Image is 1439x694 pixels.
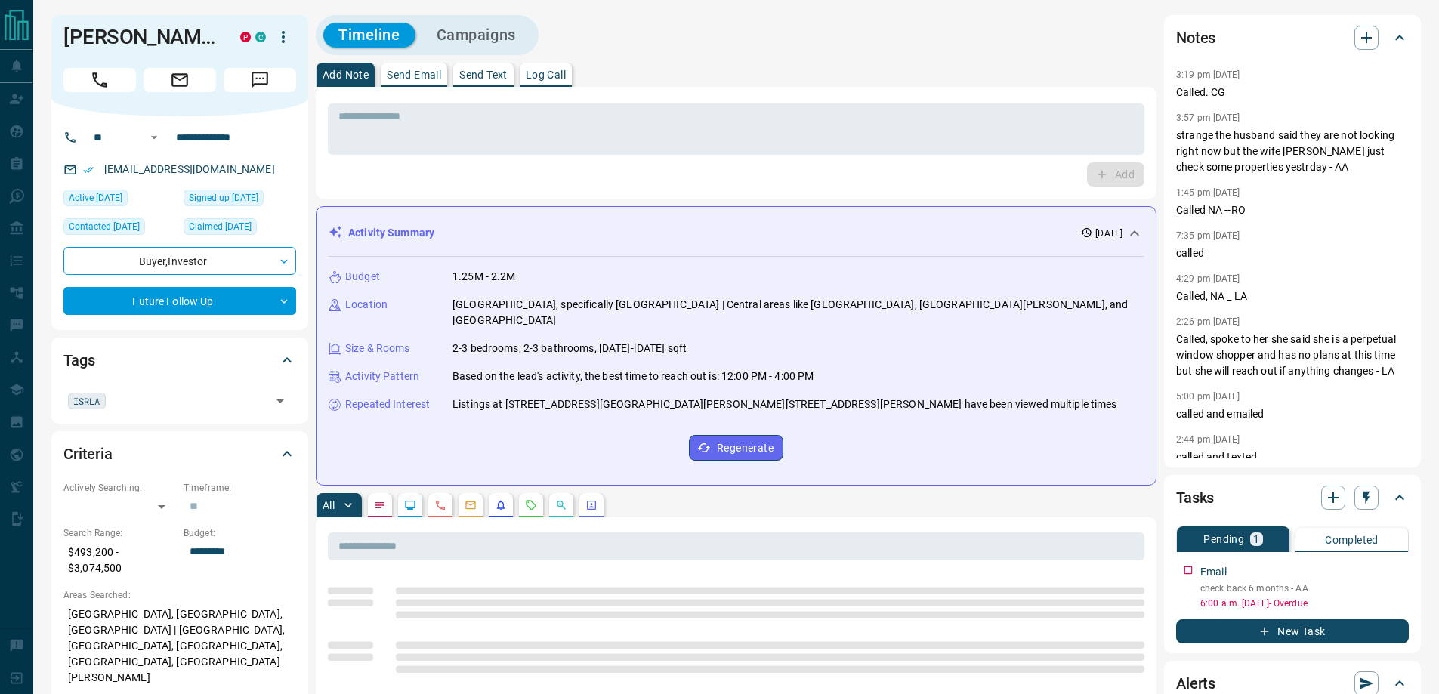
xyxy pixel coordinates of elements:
[1176,391,1240,402] p: 5:00 pm [DATE]
[63,247,296,275] div: Buyer , Investor
[1176,449,1409,465] p: called and texted
[63,25,218,49] h1: [PERSON_NAME]
[63,540,176,581] p: $493,200 - $3,074,500
[345,369,419,384] p: Activity Pattern
[555,499,567,511] svg: Opportunities
[452,369,814,384] p: Based on the lead's activity, the best time to reach out is: 12:00 PM - 4:00 PM
[495,499,507,511] svg: Listing Alerts
[585,499,598,511] svg: Agent Actions
[452,297,1144,328] p: [GEOGRAPHIC_DATA], specifically [GEOGRAPHIC_DATA] | Central areas like [GEOGRAPHIC_DATA], [GEOGRA...
[345,396,430,412] p: Repeated Interest
[1176,332,1409,379] p: Called, spoke to her she said she is a perpetual window shopper and has no plans at this time but...
[1200,581,1409,595] p: check back 6 months - AA
[73,393,100,409] span: ISRLA
[1176,69,1240,80] p: 3:19 pm [DATE]
[104,163,275,175] a: [EMAIL_ADDRESS][DOMAIN_NAME]
[452,341,687,356] p: 2-3 bedrooms, 2-3 bathrooms, [DATE]-[DATE] sqft
[63,588,296,602] p: Areas Searched:
[63,348,94,372] h2: Tags
[63,526,176,540] p: Search Range:
[348,225,434,241] p: Activity Summary
[434,499,446,511] svg: Calls
[240,32,251,42] div: property.ca
[224,68,296,92] span: Message
[63,442,113,466] h2: Criteria
[270,390,291,412] button: Open
[1176,128,1409,175] p: strange the husband said they are not looking right now but the wife [PERSON_NAME] just check som...
[63,218,176,239] div: Mon Apr 15 2024
[69,219,140,234] span: Contacted [DATE]
[1325,535,1379,545] p: Completed
[83,165,94,175] svg: Email Verified
[63,602,296,690] p: [GEOGRAPHIC_DATA], [GEOGRAPHIC_DATA], [GEOGRAPHIC_DATA] | [GEOGRAPHIC_DATA], [GEOGRAPHIC_DATA], [...
[1176,486,1214,510] h2: Tasks
[69,190,122,205] span: Active [DATE]
[1176,20,1409,56] div: Notes
[452,269,516,285] p: 1.25M - 2.2M
[63,68,136,92] span: Call
[1200,564,1227,580] p: Email
[1203,534,1244,544] p: Pending
[374,499,386,511] svg: Notes
[189,190,258,205] span: Signed up [DATE]
[1095,227,1122,240] p: [DATE]
[1176,273,1240,284] p: 4:29 pm [DATE]
[1176,85,1409,100] p: Called. CG
[1176,202,1409,218] p: Called NA --RO
[422,23,531,48] button: Campaigns
[345,341,410,356] p: Size & Rooms
[1176,113,1240,123] p: 3:57 pm [DATE]
[63,342,296,378] div: Tags
[323,69,369,80] p: Add Note
[1253,534,1259,544] p: 1
[1176,245,1409,261] p: called
[189,219,252,234] span: Claimed [DATE]
[1176,187,1240,198] p: 1:45 pm [DATE]
[323,500,335,510] p: All
[255,32,266,42] div: condos.ca
[1176,316,1240,327] p: 2:26 pm [DATE]
[526,69,566,80] p: Log Call
[404,499,416,511] svg: Lead Browsing Activity
[689,435,783,461] button: Regenerate
[525,499,537,511] svg: Requests
[1176,406,1409,422] p: called and emailed
[184,481,296,495] p: Timeframe:
[323,23,415,48] button: Timeline
[63,190,176,211] div: Wed May 07 2025
[63,481,176,495] p: Actively Searching:
[1176,434,1240,445] p: 2:44 pm [DATE]
[63,436,296,472] div: Criteria
[387,69,441,80] p: Send Email
[452,396,1117,412] p: Listings at [STREET_ADDRESS][GEOGRAPHIC_DATA][PERSON_NAME][STREET_ADDRESS][PERSON_NAME] have been...
[459,69,508,80] p: Send Text
[1176,480,1409,516] div: Tasks
[1200,597,1409,610] p: 6:00 a.m. [DATE] - Overdue
[1176,288,1409,304] p: Called, NA _ LA
[184,190,296,211] div: Thu Aug 04 2016
[1176,619,1409,643] button: New Task
[345,297,388,313] p: Location
[465,499,477,511] svg: Emails
[144,68,216,92] span: Email
[145,128,163,147] button: Open
[63,287,296,315] div: Future Follow Up
[329,219,1144,247] div: Activity Summary[DATE]
[1176,26,1215,50] h2: Notes
[1176,230,1240,241] p: 7:35 pm [DATE]
[184,526,296,540] p: Budget:
[184,218,296,239] div: Thu Jun 24 2021
[345,269,380,285] p: Budget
